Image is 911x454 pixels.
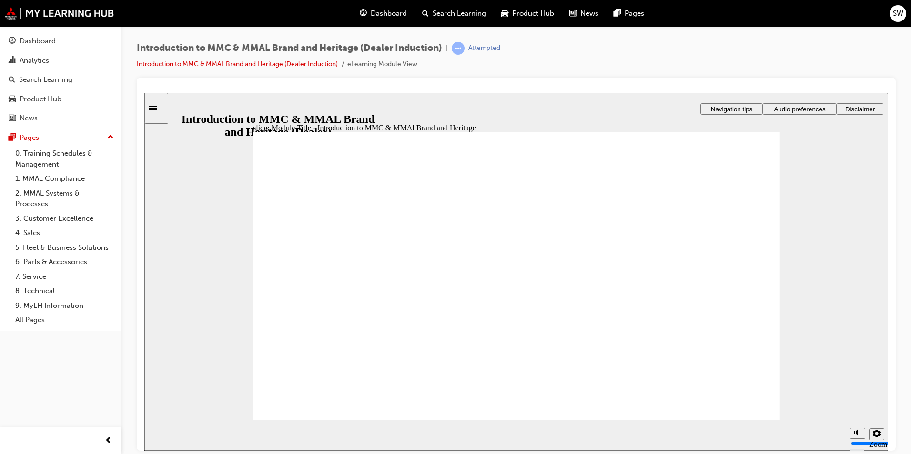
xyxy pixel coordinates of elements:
div: Pages [20,132,39,143]
label: Zoom to fit [725,347,743,373]
span: Navigation tips [567,13,608,20]
button: DashboardAnalyticsSearch LearningProduct HubNews [4,30,118,129]
span: search-icon [9,76,15,84]
div: Product Hub [20,94,61,105]
div: misc controls [701,327,739,358]
a: search-iconSearch Learning [415,4,494,23]
span: Audio preferences [629,13,681,20]
a: 7. Service [11,269,118,284]
span: SW [893,8,903,19]
div: Search Learning [19,74,72,85]
span: learningRecordVerb_ATTEMPT-icon [452,42,465,55]
span: search-icon [422,8,429,20]
span: pages-icon [614,8,621,20]
div: Attempted [468,44,500,53]
li: eLearning Module View [347,59,417,70]
button: Pages [4,129,118,147]
span: Pages [625,8,644,19]
span: Introduction to MMC & MMAL Brand and Heritage (Dealer Induction) [137,43,442,54]
a: 6. Parts & Accessories [11,255,118,269]
span: Disclaimer [701,13,730,20]
span: News [580,8,598,19]
a: Product Hub [4,90,118,108]
a: news-iconNews [562,4,606,23]
span: prev-icon [105,435,112,447]
button: Mute (Ctrl+Alt+M) [706,335,721,346]
span: Search Learning [433,8,486,19]
a: guage-iconDashboard [352,4,415,23]
div: News [20,113,38,124]
span: chart-icon [9,57,16,65]
button: SW [890,5,906,22]
button: Settings [725,336,740,347]
span: guage-icon [9,37,16,46]
div: Analytics [20,55,49,66]
a: 2. MMAL Systems & Processes [11,186,118,211]
a: News [4,109,118,127]
button: Audio preferences [618,10,692,22]
a: 5. Fleet & Business Solutions [11,240,118,255]
img: mmal [5,7,114,20]
span: up-icon [107,131,114,144]
div: Dashboard [20,36,56,47]
span: news-icon [569,8,577,20]
button: Disclaimer [692,10,739,22]
a: 8. Technical [11,284,118,298]
a: 1. MMAL Compliance [11,171,118,186]
span: news-icon [9,114,16,123]
span: guage-icon [360,8,367,20]
input: volume [707,347,768,355]
span: pages-icon [9,134,16,142]
a: pages-iconPages [606,4,652,23]
button: Navigation tips [556,10,618,22]
a: 4. Sales [11,226,118,240]
a: 3. Customer Excellence [11,211,118,226]
span: car-icon [501,8,508,20]
a: 0. Training Schedules & Management [11,146,118,171]
span: Dashboard [371,8,407,19]
a: All Pages [11,313,118,327]
a: 9. MyLH Information [11,298,118,313]
span: Product Hub [512,8,554,19]
a: Analytics [4,52,118,69]
span: car-icon [9,95,16,104]
a: Search Learning [4,71,118,89]
a: Introduction to MMC & MMAL Brand and Heritage (Dealer Induction) [137,60,338,68]
span: | [446,43,448,54]
a: Dashboard [4,32,118,50]
a: car-iconProduct Hub [494,4,562,23]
